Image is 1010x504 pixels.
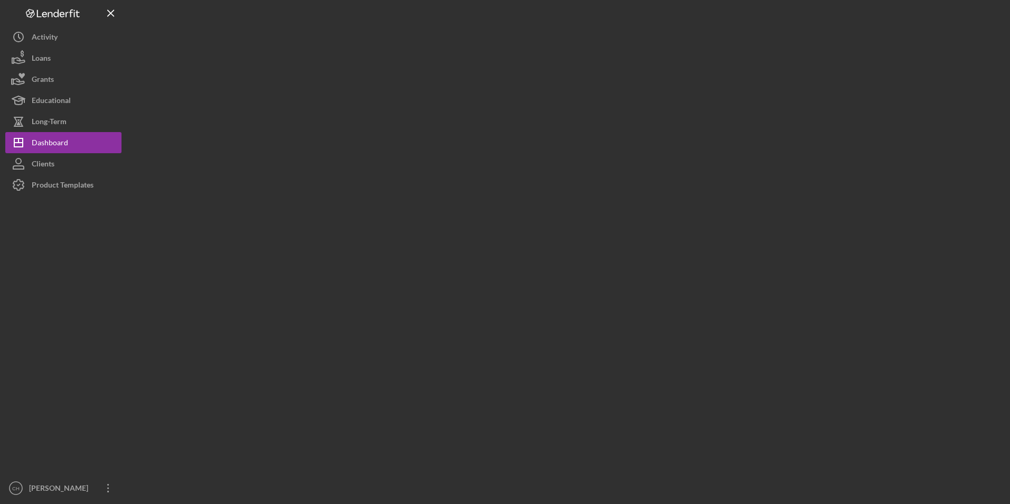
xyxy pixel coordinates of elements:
[5,69,121,90] button: Grants
[26,478,95,501] div: [PERSON_NAME]
[5,90,121,111] button: Educational
[5,478,121,499] button: CH[PERSON_NAME]
[5,174,121,195] button: Product Templates
[5,111,121,132] button: Long-Term
[32,174,93,198] div: Product Templates
[5,153,121,174] button: Clients
[32,153,54,177] div: Clients
[32,69,54,92] div: Grants
[32,132,68,156] div: Dashboard
[12,486,20,491] text: CH
[5,26,121,48] button: Activity
[32,90,71,114] div: Educational
[32,48,51,71] div: Loans
[5,132,121,153] button: Dashboard
[32,26,58,50] div: Activity
[32,111,67,135] div: Long-Term
[5,48,121,69] button: Loans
